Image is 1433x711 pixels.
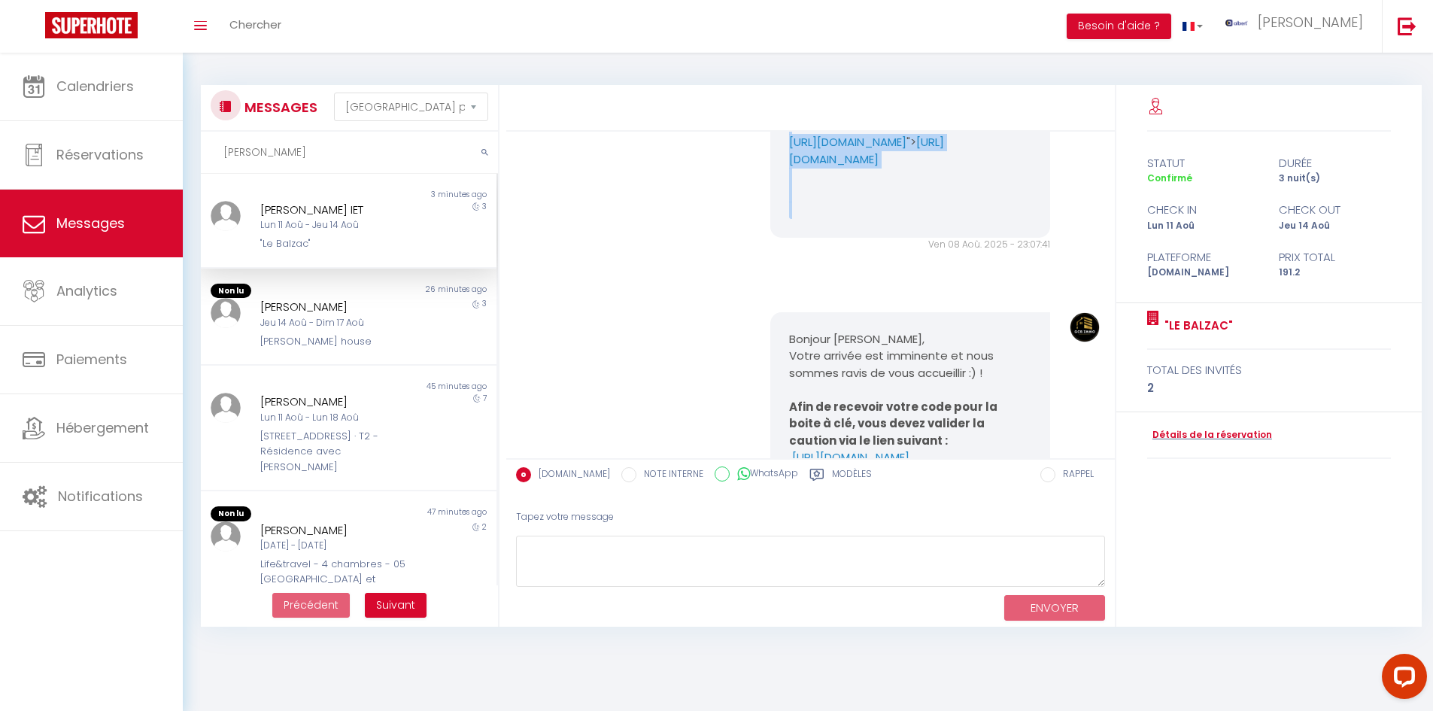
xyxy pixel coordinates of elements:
[482,298,487,309] span: 3
[636,467,703,484] label: NOTE INTERNE
[260,557,413,603] div: Life&travel - 4 chambres - 05 [GEOGRAPHIC_DATA] et [PERSON_NAME] BDX
[730,466,798,483] label: WhatsApp
[56,77,134,96] span: Calendriers
[348,284,496,299] div: 26 minutes ago
[1070,312,1100,342] img: ...
[1269,201,1401,219] div: check out
[365,593,427,618] button: Next
[56,214,125,232] span: Messages
[1269,154,1401,172] div: durée
[211,284,251,299] span: Non lu
[260,316,413,330] div: Jeu 14 Aoû - Dim 17 Aoû
[348,189,496,201] div: 3 minutes ago
[1067,14,1171,39] button: Besoin d'aide ?
[211,521,241,551] img: ...
[1147,379,1392,397] div: 2
[516,499,1105,536] div: Tapez votre message
[789,134,1031,168] p: ">
[260,393,413,411] div: [PERSON_NAME]
[1137,154,1269,172] div: statut
[260,201,413,219] div: [PERSON_NAME] IET
[770,238,1050,252] div: Ven 08 Aoû. 2025 - 23:07:41
[789,134,906,150] a: [URL][DOMAIN_NAME]
[260,298,413,316] div: [PERSON_NAME]
[45,12,138,38] img: Super Booking
[482,521,487,533] span: 2
[789,134,944,167] a: [URL][DOMAIN_NAME]
[284,597,339,612] span: Précédent
[211,393,241,423] img: ...
[56,145,144,164] span: Réservations
[56,350,127,369] span: Paiements
[56,281,117,300] span: Analytics
[241,90,317,124] h3: MESSAGES
[1370,648,1433,711] iframe: LiveChat chat widget
[483,393,487,404] span: 7
[260,539,413,553] div: [DATE] - [DATE]
[211,298,241,328] img: ...
[260,429,413,475] div: [STREET_ADDRESS] · T2 - Résidence avec [PERSON_NAME]
[1147,361,1392,379] div: total des invités
[1004,595,1105,621] button: ENVOYER
[789,399,1000,448] strong: Afin de recevoir votre code pour la boite à clé, vous devez valider la caution via le lien suivant :
[260,521,413,539] div: [PERSON_NAME]
[260,218,413,232] div: Lun 11 Aoû - Jeu 14 Aoû
[1147,428,1272,442] a: Détails de la réservation
[201,132,498,174] input: Rechercher un mot clé
[792,449,909,465] a: [URL][DOMAIN_NAME]
[1269,172,1401,186] div: 3 nuit(s)
[260,411,413,425] div: Lun 11 Aoû - Lun 18 Aoû
[1269,219,1401,233] div: Jeu 14 Aoû
[1137,248,1269,266] div: Plateforme
[1137,201,1269,219] div: check in
[531,467,610,484] label: [DOMAIN_NAME]
[789,331,1031,348] p: Bonjour [PERSON_NAME],
[211,506,251,521] span: Non lu
[56,418,149,437] span: Hébergement
[260,334,413,349] div: [PERSON_NAME] house
[789,348,1031,381] p: Votre arrivée est imminente et nous sommes ravis de vous accueillir :) !
[229,17,281,32] span: Chercher
[1055,467,1094,484] label: RAPPEL
[348,381,496,393] div: 45 minutes ago
[1398,17,1416,35] img: logout
[58,487,143,506] span: Notifications
[1147,172,1192,184] span: Confirmé
[1258,13,1363,32] span: [PERSON_NAME]
[482,201,487,212] span: 3
[1137,266,1269,280] div: [DOMAIN_NAME]
[832,467,872,486] label: Modèles
[1159,317,1233,335] a: "Le Balzac"
[348,506,496,521] div: 47 minutes ago
[1137,219,1269,233] div: Lun 11 Aoû
[376,597,415,612] span: Suivant
[1225,20,1248,26] img: ...
[211,201,241,231] img: ...
[272,593,350,618] button: Previous
[1269,266,1401,280] div: 191.2
[1269,248,1401,266] div: Prix total
[260,236,413,251] div: "Le Balzac"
